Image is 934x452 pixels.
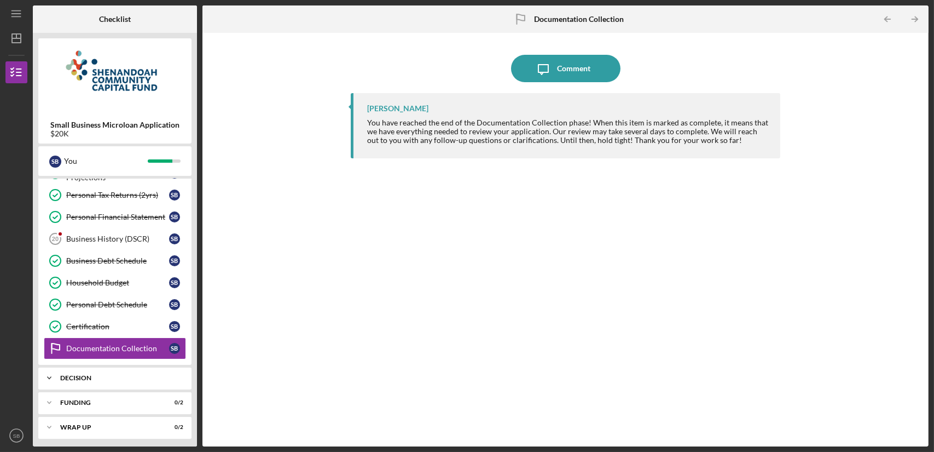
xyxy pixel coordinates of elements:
div: S B [169,321,180,332]
div: S B [169,343,180,354]
div: S B [169,211,180,222]
div: S B [169,299,180,310]
b: Small Business Microloan Application [50,121,179,129]
img: Product logo [38,44,192,110]
div: You have reached the end of the Documentation Collection phase! When this item is marked as compl... [367,118,769,145]
div: Personal Financial Statement [66,213,169,221]
div: Comment [557,55,590,82]
div: [PERSON_NAME] [367,104,428,113]
div: Decision [60,375,178,381]
div: S B [169,277,180,288]
div: Business History (DSCR) [66,234,169,243]
tspan: 20 [52,236,59,242]
div: Personal Debt Schedule [66,300,169,309]
div: Documentation Collection [66,344,169,353]
div: 0 / 2 [164,399,183,406]
a: 20Business History (DSCR)SB [44,228,186,250]
div: Business Debt Schedule [66,256,169,265]
a: Documentation CollectionSB [44,337,186,359]
a: Personal Financial StatementSB [44,206,186,228]
div: Personal Tax Returns (2yrs) [66,191,169,199]
button: SB [5,425,27,447]
div: You [64,152,148,170]
div: S B [49,156,61,168]
div: Wrap up [60,424,156,431]
div: Household Budget [66,278,169,287]
div: S B [169,190,180,201]
div: 0 / 2 [164,424,183,431]
a: Household BudgetSB [44,272,186,294]
div: Funding [60,399,156,406]
b: Checklist [99,15,131,24]
a: CertificationSB [44,316,186,337]
a: Personal Tax Returns (2yrs)SB [44,184,186,206]
div: $20K [50,129,179,138]
div: S B [169,233,180,244]
div: Certification [66,322,169,331]
a: Personal Debt ScheduleSB [44,294,186,316]
button: Comment [511,55,620,82]
b: Documentation Collection [534,15,624,24]
text: SB [13,433,20,439]
a: Business Debt ScheduleSB [44,250,186,272]
div: S B [169,255,180,266]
